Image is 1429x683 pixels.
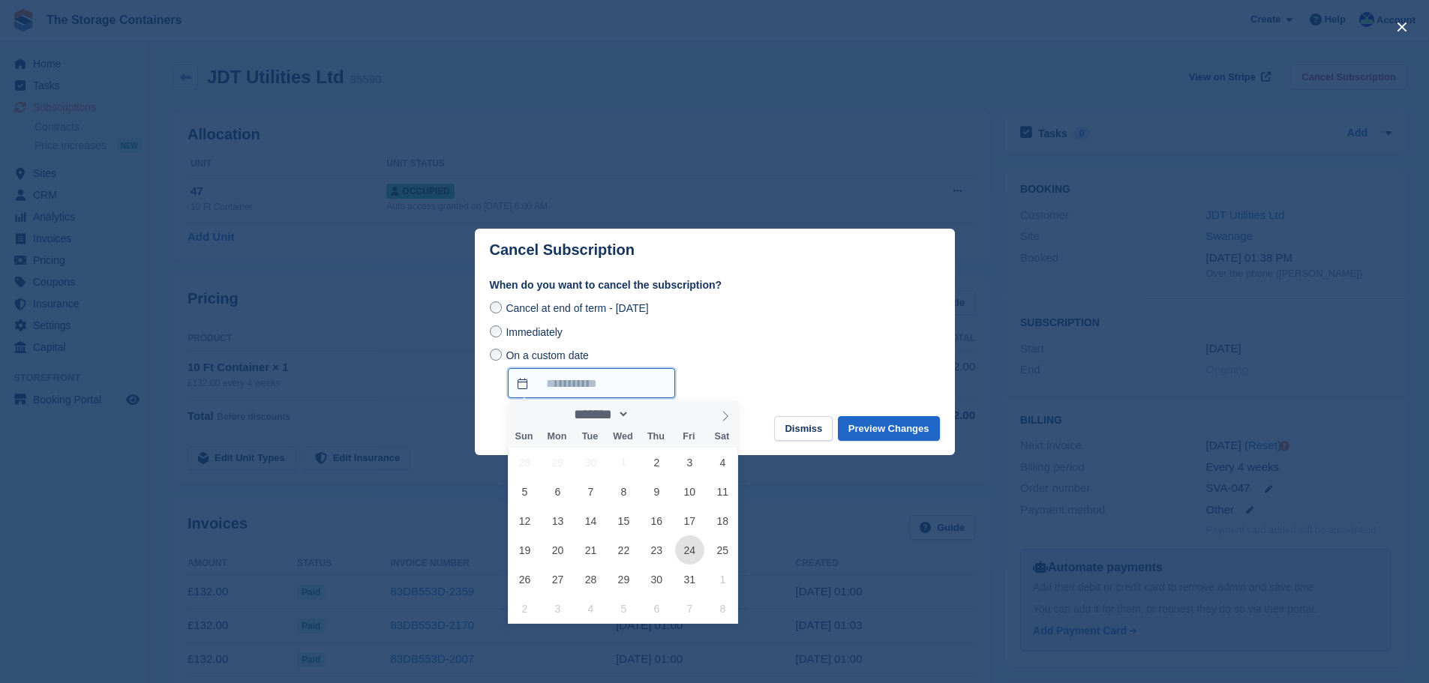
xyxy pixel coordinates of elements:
input: Immediately [490,325,502,337]
span: October 22, 2025 [609,535,638,565]
span: October 26, 2025 [510,565,539,594]
input: On a custom date [508,368,675,398]
input: Cancel at end of term - [DATE] [490,301,502,313]
span: Fri [672,432,705,442]
button: Preview Changes [838,416,940,441]
span: October 7, 2025 [576,477,605,506]
span: October 12, 2025 [510,506,539,535]
span: October 14, 2025 [576,506,605,535]
span: Immediately [506,326,562,338]
input: On a custom date [490,349,502,361]
span: November 2, 2025 [510,594,539,623]
span: October 4, 2025 [708,448,737,477]
span: October 25, 2025 [708,535,737,565]
span: October 2, 2025 [642,448,671,477]
span: Mon [540,432,573,442]
label: When do you want to cancel the subscription? [490,277,940,293]
span: September 29, 2025 [543,448,572,477]
span: September 28, 2025 [510,448,539,477]
button: close [1390,15,1414,39]
span: September 30, 2025 [576,448,605,477]
span: October 18, 2025 [708,506,737,535]
span: October 17, 2025 [675,506,704,535]
span: October 10, 2025 [675,477,704,506]
button: Dismiss [774,416,833,441]
span: October 15, 2025 [609,506,638,535]
span: Tue [573,432,606,442]
span: November 5, 2025 [609,594,638,623]
span: November 3, 2025 [543,594,572,623]
span: November 4, 2025 [576,594,605,623]
input: Year [629,406,677,422]
span: October 30, 2025 [642,565,671,594]
select: Month [569,406,630,422]
span: October 31, 2025 [675,565,704,594]
span: October 9, 2025 [642,477,671,506]
span: October 11, 2025 [708,477,737,506]
span: October 23, 2025 [642,535,671,565]
span: October 13, 2025 [543,506,572,535]
span: Cancel at end of term - [DATE] [506,302,648,314]
span: October 28, 2025 [576,565,605,594]
span: October 21, 2025 [576,535,605,565]
span: October 24, 2025 [675,535,704,565]
span: November 1, 2025 [708,565,737,594]
span: Sat [705,432,738,442]
span: October 20, 2025 [543,535,572,565]
span: October 6, 2025 [543,477,572,506]
span: October 3, 2025 [675,448,704,477]
span: November 7, 2025 [675,594,704,623]
span: October 19, 2025 [510,535,539,565]
span: October 5, 2025 [510,477,539,506]
span: Thu [639,432,672,442]
span: October 16, 2025 [642,506,671,535]
span: October 27, 2025 [543,565,572,594]
span: October 1, 2025 [609,448,638,477]
span: October 8, 2025 [609,477,638,506]
span: On a custom date [506,349,589,361]
span: Sun [508,432,541,442]
span: Wed [606,432,639,442]
p: Cancel Subscription [490,241,635,259]
span: November 8, 2025 [708,594,737,623]
span: November 6, 2025 [642,594,671,623]
span: October 29, 2025 [609,565,638,594]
